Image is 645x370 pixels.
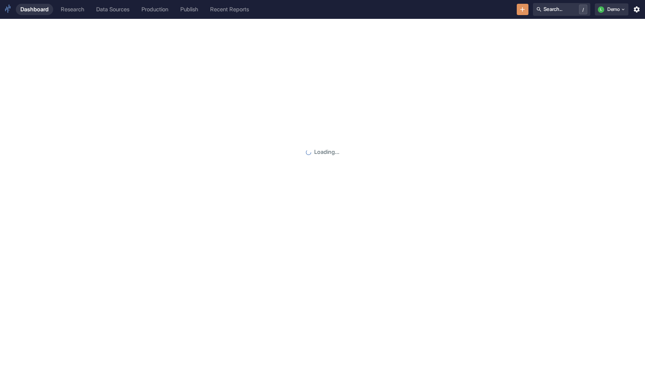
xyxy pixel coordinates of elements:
[16,4,53,15] a: Dashboard
[533,3,590,16] button: Search.../
[56,4,89,15] a: Research
[20,6,49,13] div: Dashboard
[176,4,203,15] a: Publish
[180,6,198,13] div: Publish
[595,3,628,15] button: LDemo
[210,6,249,13] div: Recent Reports
[61,6,84,13] div: Research
[206,4,253,15] a: Recent Reports
[137,4,173,15] a: Production
[517,4,528,15] button: New Resource
[92,4,134,15] a: Data Sources
[598,6,604,13] div: L
[314,148,339,156] p: Loading...
[141,6,168,13] div: Production
[96,6,129,13] div: Data Sources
